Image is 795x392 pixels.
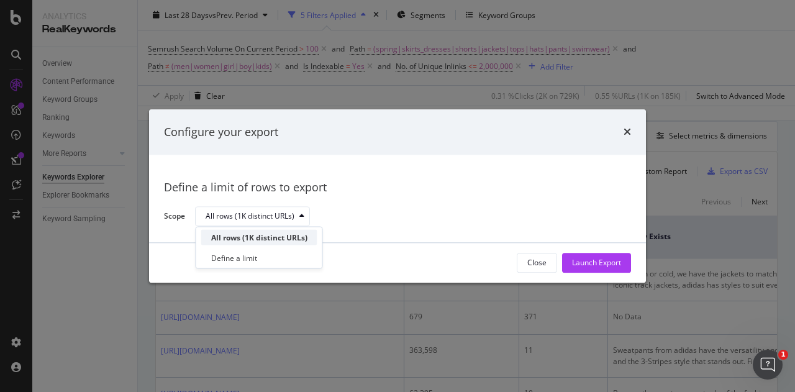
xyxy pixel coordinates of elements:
[149,109,646,283] div: modal
[211,253,257,263] div: Define a limit
[517,253,557,273] button: Close
[624,124,631,140] div: times
[211,232,307,243] div: All rows (1K distinct URLs)
[164,124,278,140] div: Configure your export
[164,180,631,196] div: Define a limit of rows to export
[206,213,294,221] div: All rows (1K distinct URLs)
[195,207,310,227] button: All rows (1K distinct URLs)
[164,211,185,224] label: Scope
[572,258,621,268] div: Launch Export
[753,350,783,380] iframe: Intercom live chat
[527,258,547,268] div: Close
[562,253,631,273] button: Launch Export
[778,350,788,360] span: 1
